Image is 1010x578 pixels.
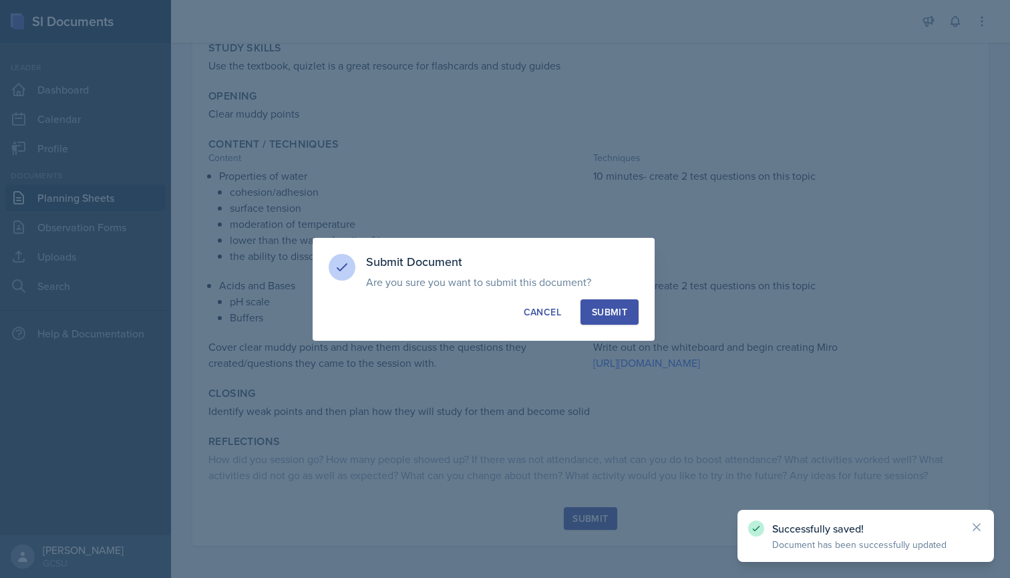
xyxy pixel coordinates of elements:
button: Cancel [512,299,572,325]
p: Document has been successfully updated [772,538,959,551]
button: Submit [580,299,639,325]
div: Cancel [524,305,561,319]
p: Successfully saved! [772,522,959,535]
h3: Submit Document [366,254,639,270]
p: Are you sure you want to submit this document? [366,275,639,289]
div: Submit [592,305,627,319]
